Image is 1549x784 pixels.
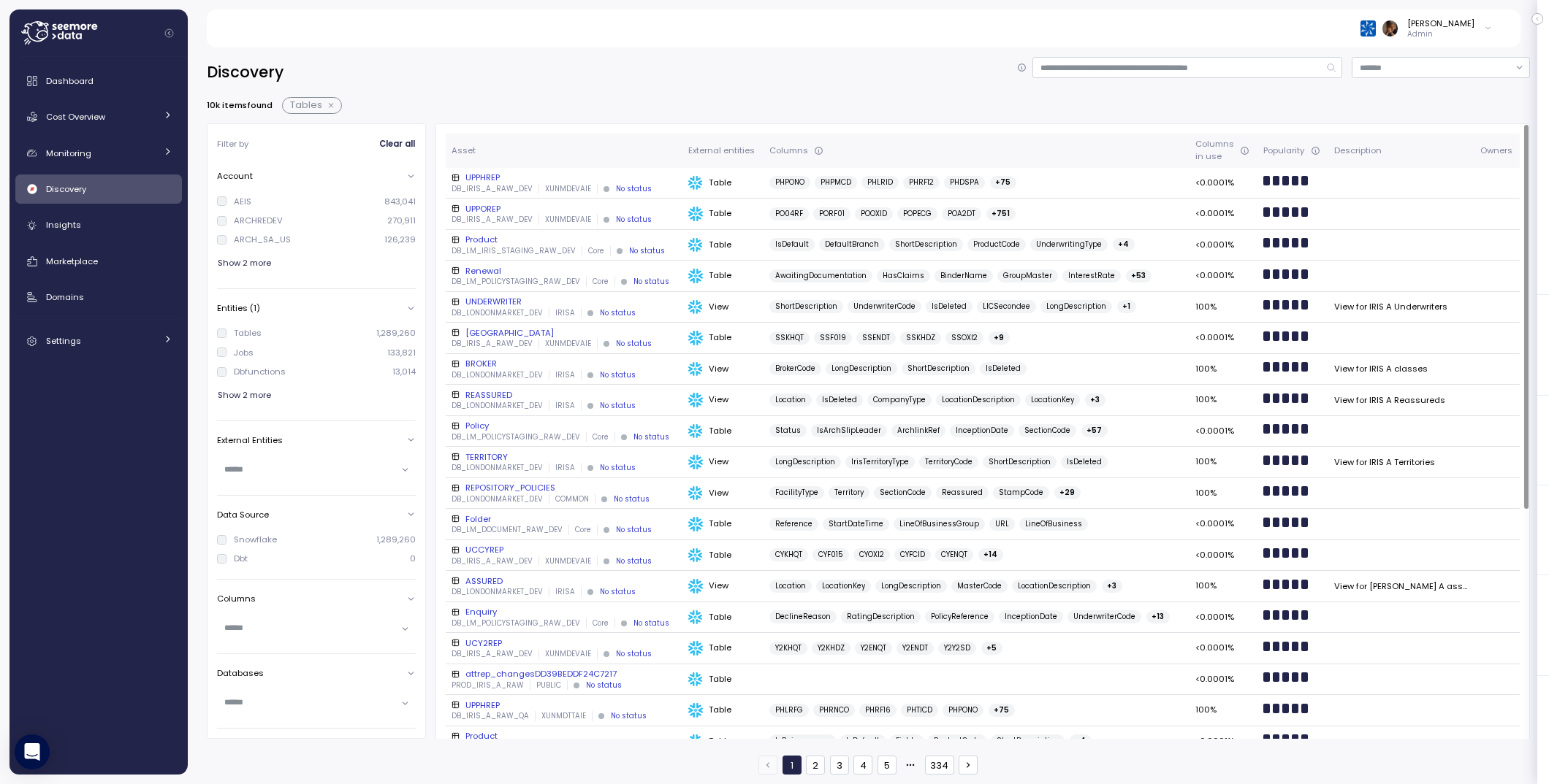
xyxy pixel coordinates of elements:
a: POPECG [897,207,937,220]
p: IRISA [555,401,575,411]
p: Core [575,525,591,535]
a: GroupMaster [997,269,1058,283]
a: LongDescription [769,456,841,469]
p: DB_LONDONMARKET_DEV [452,370,543,380]
div: BROKER [452,358,677,369]
a: PHRF16 [859,704,897,717]
div: UCY2REP [452,637,677,649]
p: IRISA [555,587,575,597]
a: ArchlinkRef [891,424,945,437]
a: Status [769,424,807,437]
p: DB_LONDONMARKET_DEV [452,463,543,473]
div: Product [452,234,677,245]
p: DB_IRIS_A_RAW_DEV [452,339,533,349]
a: POA2DT [942,207,981,220]
a: LineOfBusiness [1019,518,1088,531]
span: ArchlinkRef [897,424,940,437]
a: PHPONO [943,704,983,717]
a: UCCYREPDB_IRIS_A_RAW_DEVXUNMDEVAIENo status [452,544,677,566]
div: No status [616,525,652,535]
a: LongDescription [1040,300,1112,313]
a: RatingDescription [841,610,921,623]
span: SectionCode [880,486,926,499]
span: PO04RF [775,207,803,220]
div: UPPHREP [452,699,677,711]
a: LocationDescription [1012,580,1097,593]
span: DefaultBranch [825,238,879,251]
a: UnderwriterCode [1067,610,1141,623]
span: TerritoryCode [925,456,973,469]
span: Show 2 more [218,385,271,405]
span: LICSecondee [983,300,1030,313]
span: ProductCode [973,238,1020,251]
a: RenewalDB_LM_POLICYSTAGING_RAW_DEVCoreNo status [452,265,677,287]
a: ShortDescription [983,456,1057,469]
span: LocationDescription [942,393,1015,407]
a: IsDeleted [926,300,973,313]
span: ShortDescription [895,238,957,251]
div: REPOSITORY_POLICIES [452,482,677,493]
a: Marketplace [15,247,182,276]
a: Y2KHQT [769,642,807,655]
span: SSKHQT [775,331,804,345]
span: LongDescription [881,580,941,593]
a: Settings [15,326,182,356]
span: Fields [896,734,918,748]
span: PHPMCD [821,176,851,189]
p: DB_LM_IRIS_STAGING_RAW_DEV [452,246,576,256]
span: PHPONO [948,704,978,717]
a: LongDescription [826,362,897,375]
div: No status [616,215,652,225]
div: No status [611,711,647,721]
div: No status [600,587,636,597]
a: IsReinsurance [769,734,836,748]
a: ShortDescription [889,238,963,251]
span: Location [775,393,806,407]
span: IrisTerritoryType [851,456,909,469]
span: Monitoring [46,147,91,159]
div: [GEOGRAPHIC_DATA] [452,327,677,339]
div: Folder [452,513,677,525]
button: 4 [853,756,872,775]
a: Cost Overview [15,102,182,131]
p: XUNMDEVAIE [545,649,591,659]
a: CYOXI2 [853,548,890,561]
span: IsDeleted [822,393,857,407]
p: DB_LONDONMARKET_DEV [452,587,543,597]
span: InterestRate [1068,269,1115,283]
a: FolderDB_LM_DOCUMENT_RAW_DEVCoreNo status [452,513,677,535]
a: CYKHQT [769,548,808,561]
span: CYOXI2 [859,548,884,561]
div: No status [586,680,622,691]
span: CYFCID [900,548,925,561]
p: XUNMDTTAIE [541,711,586,721]
span: POOXID [861,207,887,220]
p: XUNMDEVAIE [545,556,591,566]
img: ACg8ocLFKfaHXE38z_35D9oG4qLrdLeB_OJFy4BOGq8JL8YSOowJeg=s96-c [1382,20,1398,36]
span: InceptionDate [956,424,1008,437]
p: Core [593,618,609,629]
a: IrisTerritoryType [845,456,915,469]
a: Y2Y2SD [938,642,976,655]
span: HasClaims [883,269,924,283]
span: IsReinsurance [775,734,830,748]
div: No status [633,618,669,629]
button: 1 [783,756,802,775]
div: Product [452,730,677,742]
img: 68790ce639d2d68da1992664.PNG [1360,20,1376,36]
a: ProductDB_LM_IRIS_STAGING_RAW_DEVCoreNo status [452,234,677,255]
p: IRISA [555,308,575,318]
span: LocationKey [822,580,865,593]
span: Settings [46,335,81,347]
p: DB_IRIS_A_RAW_QA [452,711,529,721]
span: LocationKey [1031,393,1074,407]
p: Core [588,246,604,256]
span: PHLRID [867,176,893,189]
a: [GEOGRAPHIC_DATA]DB_IRIS_A_RAW_DEVXUNMDEVAIENo status [452,327,677,349]
div: No status [614,494,650,504]
div: No status [629,246,665,256]
div: UPPOREP [452,203,677,215]
div: Open Intercom Messenger [15,734,50,769]
div: No status [600,370,636,380]
a: CYFCID [894,548,931,561]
